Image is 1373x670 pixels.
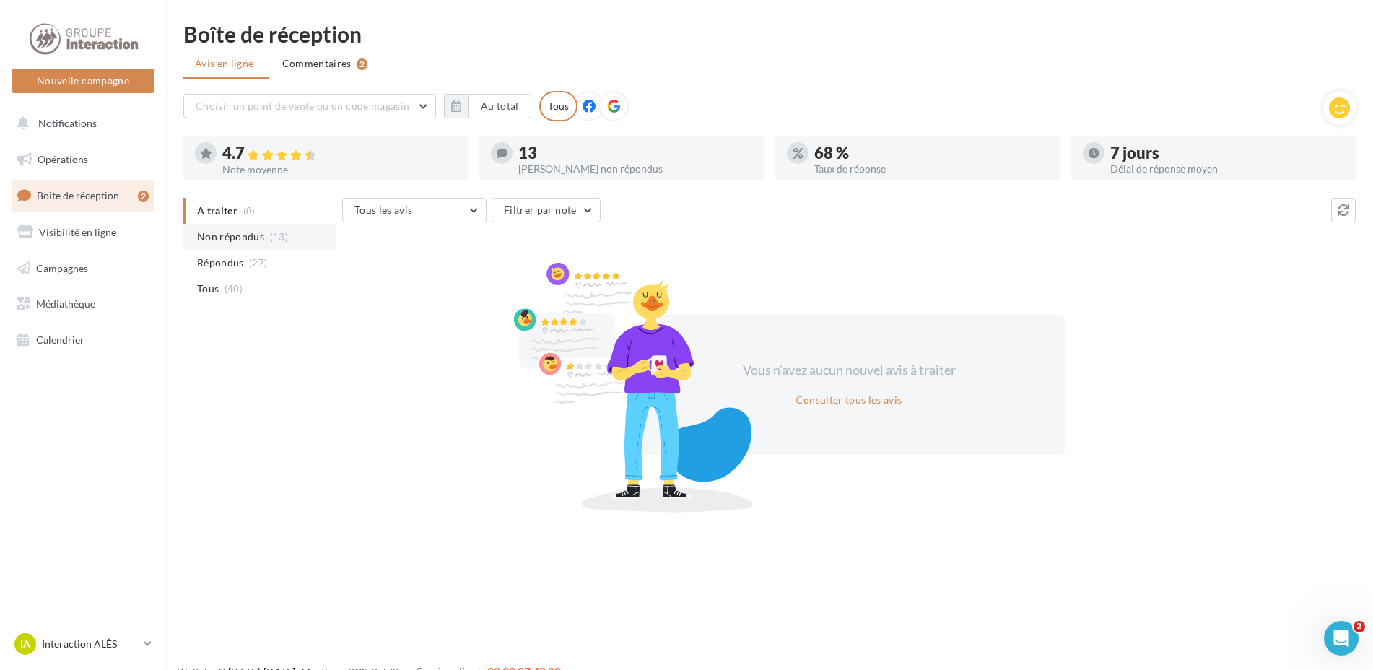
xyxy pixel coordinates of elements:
[222,145,456,162] div: 4.7
[9,144,157,175] a: Opérations
[814,145,1048,161] div: 68 %
[282,56,352,71] span: Commentaires
[354,204,413,216] span: Tous les avis
[9,217,157,248] a: Visibilité en ligne
[814,164,1048,174] div: Taux de réponse
[518,145,752,161] div: 13
[42,637,138,651] p: Interaction ALÈS
[39,226,116,238] span: Visibilité en ligne
[492,198,601,222] button: Filtrer par note
[183,23,1356,45] div: Boîte de réception
[1110,145,1344,161] div: 7 jours
[36,334,84,346] span: Calendrier
[539,91,577,121] div: Tous
[20,637,30,651] span: IA
[468,94,531,118] button: Au total
[12,69,154,93] button: Nouvelle campagne
[9,325,157,355] a: Calendrier
[37,189,119,201] span: Boîte de réception
[12,630,154,658] a: IA Interaction ALÈS
[9,180,157,211] a: Boîte de réception2
[9,253,157,284] a: Campagnes
[1110,164,1344,174] div: Délai de réponse moyen
[197,256,244,270] span: Répondus
[9,289,157,319] a: Médiathèque
[197,282,219,296] span: Tous
[342,198,487,222] button: Tous les avis
[222,165,456,175] div: Note moyenne
[357,58,367,70] div: 2
[197,230,264,244] span: Non répondus
[725,361,973,380] div: Vous n'avez aucun nouvel avis à traiter
[1354,621,1365,632] span: 2
[1324,621,1359,656] iframe: Intercom live chat
[249,257,267,269] span: (27)
[183,94,436,118] button: Choisir un point de vente ou un code magasin
[270,231,288,243] span: (13)
[38,117,97,129] span: Notifications
[9,108,152,139] button: Notifications
[225,283,243,295] span: (40)
[518,164,752,174] div: [PERSON_NAME] non répondus
[444,94,531,118] button: Au total
[790,391,907,409] button: Consulter tous les avis
[36,261,88,274] span: Campagnes
[138,191,149,202] div: 2
[36,297,95,310] span: Médiathèque
[196,100,409,112] span: Choisir un point de vente ou un code magasin
[38,153,88,165] span: Opérations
